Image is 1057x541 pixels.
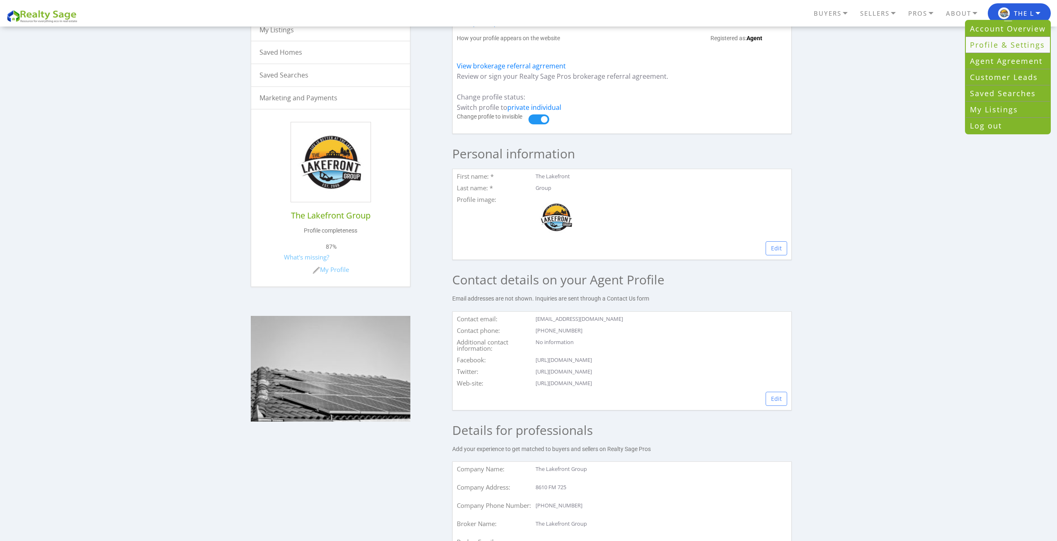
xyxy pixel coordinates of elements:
[452,13,792,134] div: Review or sign your Realty Sage Pros brokerage referral agreement. Change profile status: Switch ...
[457,316,531,324] div: Contact email:
[457,369,531,377] div: Twitter:
[264,227,398,235] p: Profile completeness
[998,7,1010,19] img: RS user logo
[533,466,787,473] div: The Lakefront Group
[710,34,787,43] p: Registered as:
[966,53,1050,69] a: Agent Agreement
[452,268,792,291] h2: Contact details on your Agent Profile
[533,316,787,323] div: [EMAIL_ADDRESS][DOMAIN_NAME]
[533,339,787,346] div: No information
[533,357,787,364] div: [URL][DOMAIN_NAME]
[457,185,531,193] div: Last name: *
[452,142,792,165] h2: Personal information
[457,339,531,354] div: Additional contact information:
[966,118,1050,133] a: Log out
[457,197,531,205] div: Profile image:
[457,502,531,511] div: Company Phone Number:
[507,103,561,112] a: private individual
[766,241,787,255] a: Edit
[966,21,1050,37] a: Account Overview
[533,521,787,527] div: The Lakefront Group
[251,87,410,109] a: Marketing and Payments
[457,484,531,492] div: Company Address:
[457,173,531,182] div: First name: *
[966,37,1050,53] a: Profile & Settings
[457,357,531,365] div: Facebook:
[452,419,792,442] h2: Details for professionals
[533,380,787,387] div: [URL][DOMAIN_NAME]
[533,328,787,334] div: [PHONE_NUMBER]
[251,41,410,63] a: Saved Homes
[313,265,349,274] a: My Profile
[966,85,1050,102] a: Saved Searches
[457,61,566,70] a: View brokerage referral agrrement
[747,35,762,41] strong: Agent
[457,34,560,43] p: How your profile appears on the website
[906,6,944,21] a: PROS
[533,185,787,192] div: Group
[457,113,528,121] p: Change profile to invisible
[457,521,531,529] div: Broker Name:
[251,19,410,41] a: My Listings
[326,243,337,251] span: 87%
[6,9,81,23] img: REALTY SAGE
[533,369,787,375] div: [URL][DOMAIN_NAME]
[812,6,858,21] a: BUYERS
[251,64,410,86] a: Saved Searches
[533,484,787,491] div: 8610 FM 725
[858,6,906,21] a: SELLERS
[452,295,792,303] p: Email addresses are not shown. Inquiries are sent through a Contact Us form
[533,502,787,509] div: [PHONE_NUMBER]
[457,466,531,474] div: Company Name:
[966,102,1050,118] a: My Listings
[284,253,329,261] a: What's missing?
[264,211,398,221] h6: The Lakefront Group
[457,328,531,336] div: Contact phone:
[536,197,577,238] img: The Lakefront Group
[766,392,787,406] a: Edit
[457,380,531,388] div: Web-site:
[452,445,792,454] p: Add your experience to get matched to buyers and sellers on Realty Sage Pros
[988,3,1051,23] button: RS user logo The L
[944,6,988,21] a: ABOUT
[966,69,1050,85] a: Customer Leads
[533,173,787,180] div: The Lakefront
